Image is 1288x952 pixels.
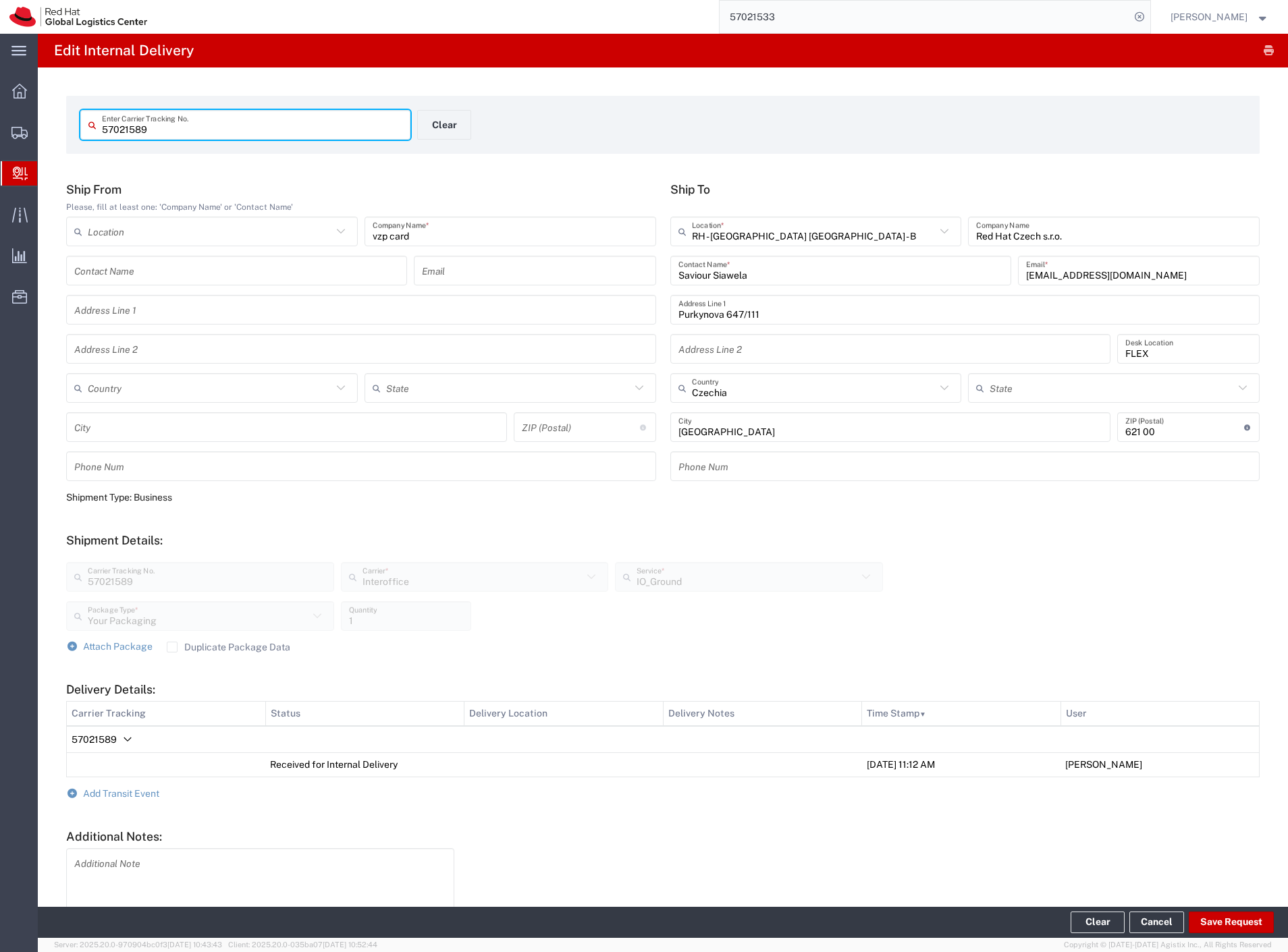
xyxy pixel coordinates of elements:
[862,701,1061,726] th: Time Stamp
[265,752,464,777] td: Received for Internal Delivery
[1061,752,1260,777] td: [PERSON_NAME]
[66,682,1260,696] h5: Delivery Details:
[66,701,1260,777] table: Delivery Details:
[670,182,1260,196] h5: Ship To
[323,941,377,949] span: [DATE] 10:52:44
[720,1,1130,33] input: Search for shipment number, reference number
[862,752,1061,777] td: [DATE] 11:12 AM
[1170,9,1270,25] button: [PERSON_NAME]
[83,788,159,799] span: Add Transit Event
[1061,701,1260,726] th: User
[66,182,656,196] h5: Ship From
[417,110,471,140] button: Clear
[9,7,147,27] img: logo
[1171,9,1247,24] span: Filip Lizuch
[1129,912,1184,933] a: Cancel
[66,491,656,505] div: Shipment Type: Business
[265,701,464,726] th: Status
[228,941,377,949] span: Client: 2025.20.0-035ba07
[83,641,153,652] span: Attach Package
[663,701,862,726] th: Delivery Notes
[66,533,1260,547] h5: Shipment Details:
[66,829,1260,843] h5: Additional Notes:
[167,642,290,652] label: Duplicate Package Data
[54,941,222,949] span: Server: 2025.20.0-970904bc0f3
[1071,912,1125,933] button: Clear
[1189,912,1274,933] button: Save Request
[66,201,656,213] div: Please, fill at least one: 'Company Name' or 'Contact Name'
[67,701,266,726] th: Carrier Tracking
[54,34,194,67] h4: Edit Internal Delivery
[72,733,117,744] span: 57021589
[464,701,664,726] th: Delivery Location
[1064,939,1272,951] span: Copyright © [DATE]-[DATE] Agistix Inc., All Rights Reserved
[167,941,222,949] span: [DATE] 10:43:43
